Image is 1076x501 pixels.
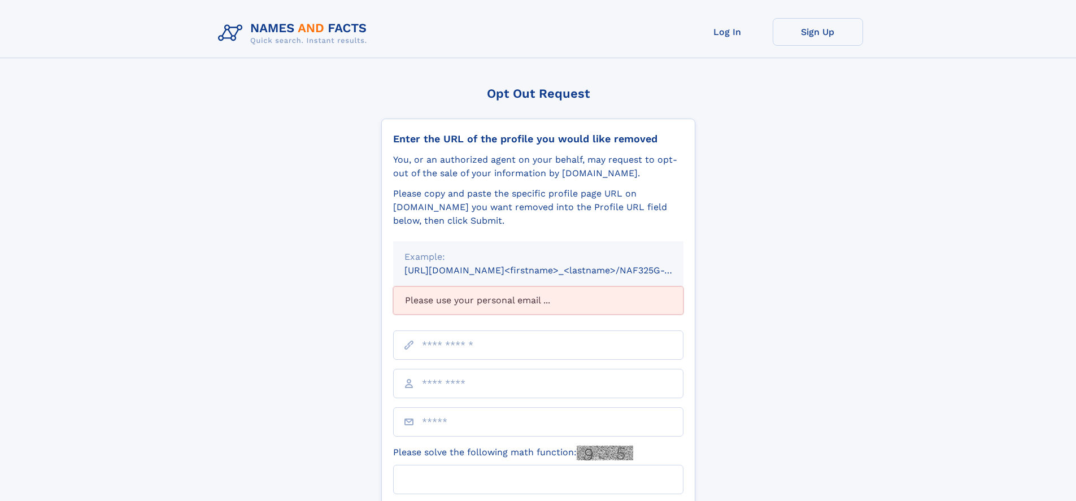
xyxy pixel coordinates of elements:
img: Logo Names and Facts [214,18,376,49]
div: Please use your personal email ... [393,286,683,315]
div: Please copy and paste the specific profile page URL on [DOMAIN_NAME] you want removed into the Pr... [393,187,683,228]
a: Sign Up [773,18,863,46]
label: Please solve the following math function: [393,446,633,460]
div: Opt Out Request [381,86,695,101]
a: Log In [682,18,773,46]
div: You, or an authorized agent on your behalf, may request to opt-out of the sale of your informatio... [393,153,683,180]
div: Example: [404,250,672,264]
div: Enter the URL of the profile you would like removed [393,133,683,145]
small: [URL][DOMAIN_NAME]<firstname>_<lastname>/NAF325G-xxxxxxxx [404,265,705,276]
